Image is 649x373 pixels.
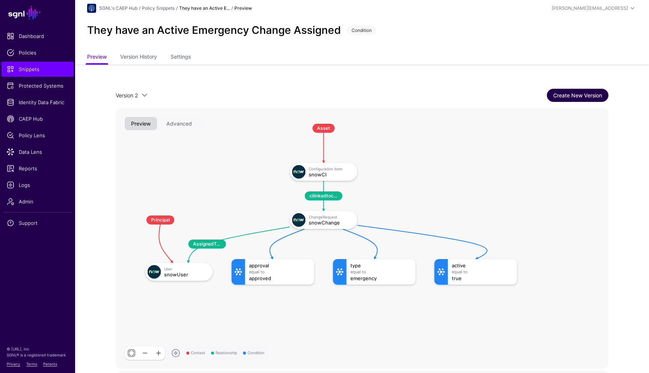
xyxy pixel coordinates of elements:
[552,5,628,12] div: [PERSON_NAME][EMAIL_ADDRESS]
[7,82,68,89] span: Protected Systems
[7,181,68,189] span: Logs
[189,240,226,249] span: AssignedToUser
[309,167,352,171] div: Configuration Item
[2,78,74,93] a: Protected Systems
[292,213,306,227] img: svg+xml;base64,PHN2ZyB3aWR0aD0iNjQiIGhlaWdodD0iNjQiIHZpZXdCb3g9IjAgMCA2NCA2NCIgZmlsbD0ibm9uZSIgeG...
[347,26,376,35] span: Condition
[2,45,74,60] a: Policies
[2,29,74,44] a: Dashboard
[249,263,311,268] div: approval
[7,32,68,40] span: Dashboard
[7,198,68,205] span: Admin
[7,165,68,172] span: Reports
[87,4,96,13] img: svg+xml;base64,PHN2ZyB3aWR0aD0iNjQiIGhlaWdodD0iNjQiIHZpZXdCb3g9IjAgMCA2NCA2NCIgZmlsbD0ibm9uZSIgeG...
[146,215,174,224] span: Principal
[137,5,142,12] div: /
[5,5,71,21] a: SGNL
[309,172,352,177] div: snowCI
[2,177,74,193] a: Logs
[164,272,208,277] div: snowUser
[2,194,74,209] a: Admin
[120,50,157,65] a: Version History
[2,161,74,176] a: Reports
[87,24,341,37] h2: They have an Active Emergency Change Assigned
[305,191,343,200] span: cilinkedtochange
[249,270,311,274] div: Equal To
[249,276,311,281] div: approved
[7,115,68,123] span: CAEP Hub
[2,111,74,126] a: CAEP Hub
[116,92,138,99] span: Version 2
[142,5,175,11] a: Policy Snippets
[452,276,513,281] div: true
[547,89,608,102] a: Create New Version
[292,165,306,179] img: svg+xml;base64,PHN2ZyB3aWR0aD0iNjQiIGhlaWdodD0iNjQiIHZpZXdCb3g9IjAgMCA2NCA2NCIgZmlsbD0ibm9uZSIgeG...
[7,148,68,156] span: Data Lens
[234,5,252,11] strong: Preview
[452,270,513,274] div: Equal To
[452,263,513,268] div: active
[2,128,74,143] a: Policy Lens
[309,220,352,225] div: snowChange
[2,62,74,77] a: Snippets
[350,263,412,268] div: type
[312,124,335,133] span: Asset
[230,5,234,12] div: /
[164,267,208,271] div: User
[99,5,137,11] a: SGNL's CAEP Hub
[350,276,412,281] div: emergency
[309,215,352,219] div: ChangeRequest
[243,350,264,356] span: Condition
[7,49,68,56] span: Policies
[7,346,68,352] p: © [URL], Inc
[171,50,191,65] a: Settings
[7,219,68,227] span: Support
[179,5,230,11] strong: They have an Active E...
[26,362,37,366] a: Terms
[175,5,179,12] div: /
[7,362,20,366] a: Privacy
[7,352,68,358] p: SGNL® is a registered trademark
[2,95,74,110] a: Identity Data Fabric
[350,270,412,274] div: Equal To
[160,117,198,130] button: Advanced
[7,99,68,106] span: Identity Data Fabric
[2,144,74,159] a: Data Lens
[125,117,157,130] button: Preview
[186,350,205,356] span: Context
[148,265,161,279] img: svg+xml;base64,PHN2ZyB3aWR0aD0iNjQiIGhlaWdodD0iNjQiIHZpZXdCb3g9IjAgMCA2NCA2NCIgZmlsbD0ibm9uZSIgeG...
[7,65,68,73] span: Snippets
[7,132,68,139] span: Policy Lens
[43,362,57,366] a: Patents
[87,50,107,65] a: Preview
[211,350,237,356] span: Relationship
